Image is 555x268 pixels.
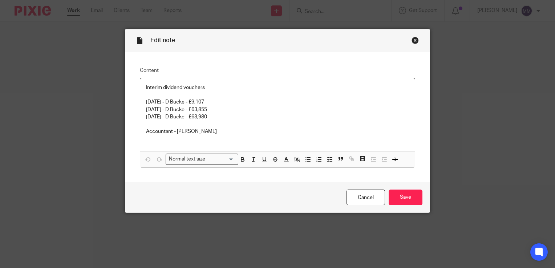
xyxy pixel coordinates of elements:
input: Search for option [208,155,234,163]
p: Accountant - [PERSON_NAME] [146,128,409,135]
div: Close this dialog window [412,37,419,44]
a: Cancel [347,190,385,205]
div: Search for option [166,154,238,165]
p: [DATE] - D Bucke - £9,107 [146,98,409,106]
input: Save [389,190,422,205]
span: Normal text size [167,155,207,163]
label: Content [140,67,415,74]
p: Interim dividend vouchers [146,84,409,91]
span: Edit note [150,37,175,43]
p: [DATE] - D Bucke - £63,855 [146,106,409,113]
p: [DATE] - D Bucke - £63,980 [146,113,409,121]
